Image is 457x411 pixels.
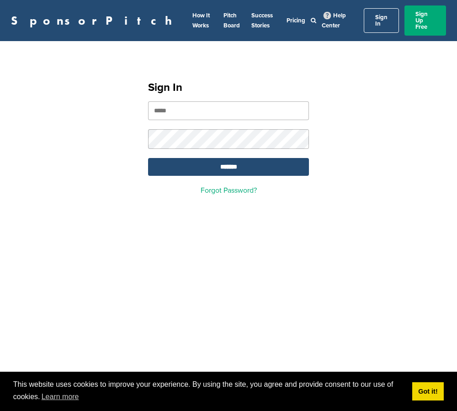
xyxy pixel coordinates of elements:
[13,379,405,404] span: This website uses cookies to improve your experience. By using the site, you agree and provide co...
[364,8,399,33] a: Sign In
[287,17,305,24] a: Pricing
[148,79,309,96] h1: Sign In
[201,186,257,195] a: Forgot Password?
[420,374,450,404] iframe: Button to launch messaging window
[223,12,240,29] a: Pitch Board
[11,15,178,26] a: SponsorPitch
[412,382,444,400] a: dismiss cookie message
[404,5,446,36] a: Sign Up Free
[251,12,273,29] a: Success Stories
[322,10,346,31] a: Help Center
[192,12,210,29] a: How It Works
[40,390,80,404] a: learn more about cookies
